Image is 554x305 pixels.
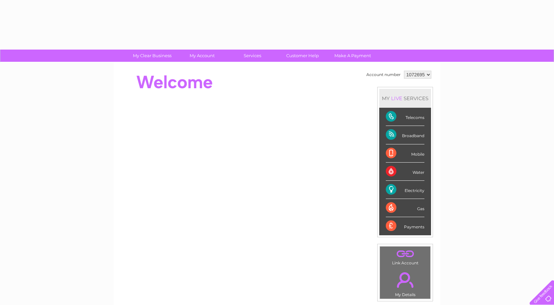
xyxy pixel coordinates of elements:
[382,268,429,291] a: .
[390,95,404,101] div: LIVE
[325,50,380,62] a: Make A Payment
[386,144,424,163] div: Mobile
[380,267,431,299] td: My Details
[386,126,424,144] div: Broadband
[225,50,280,62] a: Services
[386,217,424,235] div: Payments
[386,199,424,217] div: Gas
[125,50,179,62] a: My Clear Business
[386,181,424,199] div: Electricity
[380,246,431,267] td: Link Account
[386,108,424,126] div: Telecoms
[365,69,402,80] td: Account number
[275,50,330,62] a: Customer Help
[175,50,230,62] a: My Account
[379,89,431,108] div: MY SERVICES
[382,248,429,260] a: .
[386,163,424,181] div: Water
